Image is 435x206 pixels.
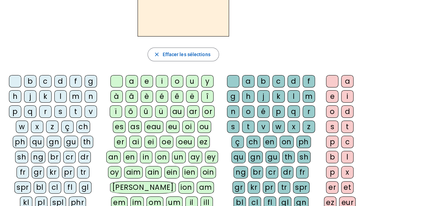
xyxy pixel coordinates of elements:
div: k [272,90,285,103]
div: ph [296,136,311,148]
div: kr [248,181,260,194]
div: x [341,166,354,178]
div: à [110,90,123,103]
div: e [326,90,338,103]
div: p [272,105,285,118]
div: eau [144,121,163,133]
div: ien [182,166,198,178]
div: an [106,151,121,163]
div: oeu [176,136,195,148]
div: a [341,75,354,87]
div: n [85,90,97,103]
div: s [326,121,338,133]
div: x [31,121,43,133]
div: m [303,90,315,103]
div: p [9,105,21,118]
div: i [156,75,168,87]
div: dr [78,151,91,163]
div: ç [231,136,244,148]
div: en [123,151,137,163]
div: in [140,151,152,163]
div: fr [296,166,308,178]
div: tr [77,166,89,178]
div: oy [108,166,121,178]
div: q [24,105,36,118]
div: fl [64,181,76,194]
div: b [24,75,36,87]
div: e [141,75,153,87]
button: Effacer les sélections [148,48,219,61]
div: oin [200,166,216,178]
div: x [287,121,300,133]
div: ç [61,121,74,133]
div: on [280,136,294,148]
div: es [113,121,126,133]
div: u [186,75,198,87]
div: ion [178,181,194,194]
div: p [326,136,338,148]
div: qu [231,151,246,163]
div: û [140,105,152,118]
div: kr [47,166,59,178]
div: y [201,75,214,87]
div: fr [17,166,29,178]
div: qu [30,136,44,148]
div: r [303,105,315,118]
div: ain [145,166,162,178]
div: gu [64,136,78,148]
div: d [54,75,67,87]
div: n [227,105,239,118]
div: i [341,90,354,103]
div: r [39,105,52,118]
div: tr [278,181,290,194]
div: oi [182,121,195,133]
div: th [81,136,93,148]
div: b [257,75,270,87]
div: c [341,136,354,148]
div: pr [263,181,275,194]
div: gn [248,151,263,163]
div: j [257,90,270,103]
div: ë [186,90,198,103]
div: s [54,105,67,118]
div: en [263,136,277,148]
div: a [126,75,138,87]
div: ei [144,136,157,148]
div: ou [197,121,211,133]
div: eu [166,121,180,133]
div: oe [160,136,173,148]
div: dr [281,166,293,178]
div: t [242,121,254,133]
div: î [201,90,214,103]
div: l [287,90,300,103]
div: â [126,90,138,103]
mat-icon: close [153,51,160,58]
div: as [128,121,142,133]
div: ez [197,136,210,148]
div: ph [13,136,27,148]
div: o [171,75,183,87]
div: o [326,105,338,118]
div: er [114,136,127,148]
div: ch [247,136,260,148]
div: t [341,121,354,133]
div: s [227,121,239,133]
div: q [287,105,300,118]
div: a [242,75,254,87]
div: f [69,75,82,87]
div: aim [124,166,143,178]
div: o [242,105,254,118]
div: j [24,90,36,103]
div: un [172,151,186,163]
div: ü [155,105,167,118]
div: gl [79,181,91,194]
div: er [326,181,338,194]
div: ai [129,136,142,148]
div: f [303,75,315,87]
div: ein [164,166,180,178]
div: z [46,121,58,133]
div: spr [14,181,31,194]
div: b [326,151,338,163]
div: gn [47,136,61,148]
div: d [341,105,354,118]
